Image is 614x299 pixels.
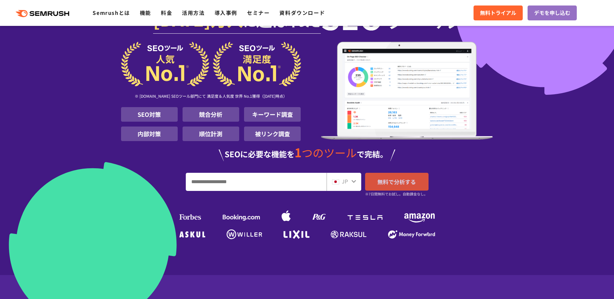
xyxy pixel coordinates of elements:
div: SEOに必要な機能を [121,146,493,161]
a: 導入事例 [215,9,237,17]
small: ※7日間無料でお試し。自動課金なし。 [365,191,428,197]
span: ツール [383,4,461,30]
span: 無料で分析する [377,178,416,186]
a: セミナー [247,9,270,17]
span: デモを申し込む [534,9,570,17]
input: URL、キーワードを入力してください [186,173,326,191]
a: 料金 [161,9,172,17]
a: デモを申し込む [528,6,577,20]
a: 無料トライアル [474,6,523,20]
span: つのツール [302,145,357,161]
span: 無料トライアル [480,9,516,17]
span: 1 [295,143,302,161]
li: 内部対策 [121,127,178,141]
div: ※ [DOMAIN_NAME] SEOツール部門にて 満足度＆人気度 世界 No.1獲得（[DATE]時点） [121,86,301,107]
a: 資料ダウンロード [279,9,325,17]
span: JP [342,177,348,185]
li: 競合分析 [183,107,239,122]
li: SEO対策 [121,107,178,122]
span: で完結。 [357,148,388,160]
li: 順位計測 [183,127,239,141]
li: 被リンク調査 [244,127,301,141]
li: キーワード調査 [244,107,301,122]
a: 無料で分析する [365,173,429,191]
a: 機能 [140,9,151,17]
a: Semrushとは [93,9,130,17]
span: SEO [321,4,383,30]
a: 活用方法 [182,9,205,17]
